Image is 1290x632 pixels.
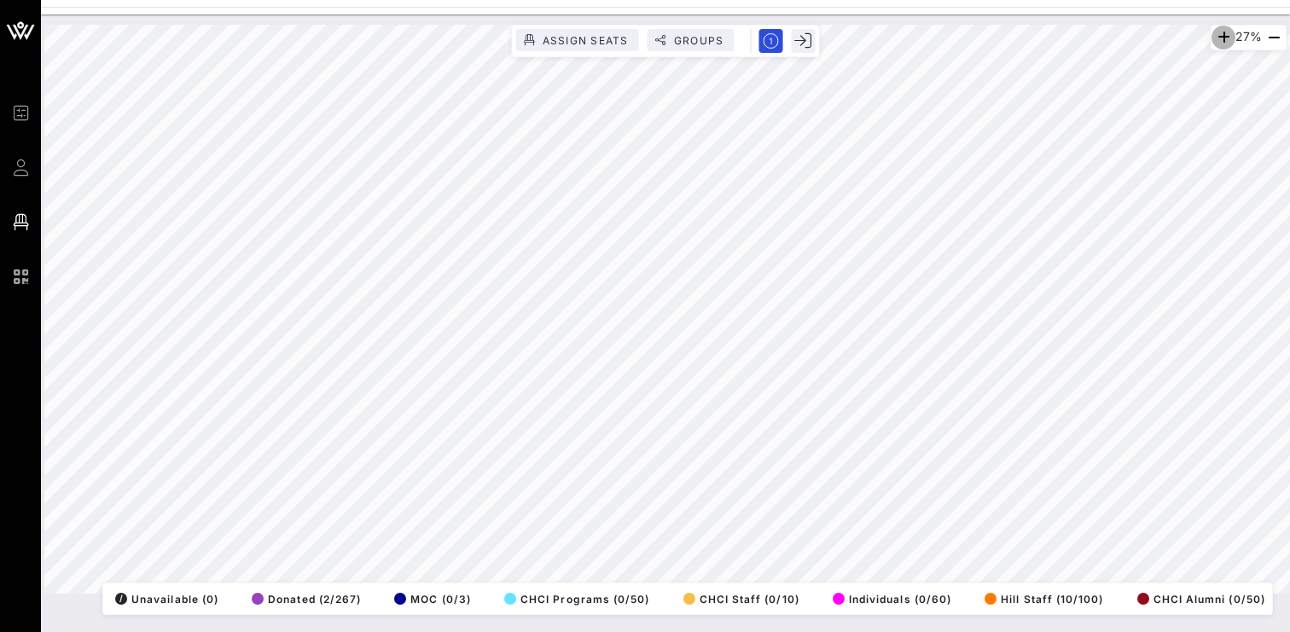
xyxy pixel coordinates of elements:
[115,593,127,605] div: /
[516,29,639,51] button: Assign Seats
[394,593,471,606] span: MOC (0/3)
[110,587,218,611] button: /Unavailable (0)
[678,587,799,611] button: CHCI Staff (0/10)
[115,593,218,606] span: Unavailable (0)
[683,593,799,606] span: CHCI Staff (0/10)
[833,593,951,606] span: Individuals (0/60)
[1132,587,1265,611] button: CHCI Alumni (0/50)
[542,34,629,47] span: Assign Seats
[252,593,361,606] span: Donated (2/267)
[673,34,724,47] span: Groups
[979,587,1103,611] button: Hill Staff (10/100)
[985,593,1103,606] span: Hill Staff (10/100)
[389,587,471,611] button: MOC (0/3)
[828,587,951,611] button: Individuals (0/60)
[504,593,650,606] span: CHCI Programs (0/50)
[648,29,735,51] button: Groups
[1211,25,1287,50] div: 27%
[1137,593,1265,606] span: CHCI Alumni (0/50)
[247,587,361,611] button: Donated (2/267)
[499,587,650,611] button: CHCI Programs (0/50)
